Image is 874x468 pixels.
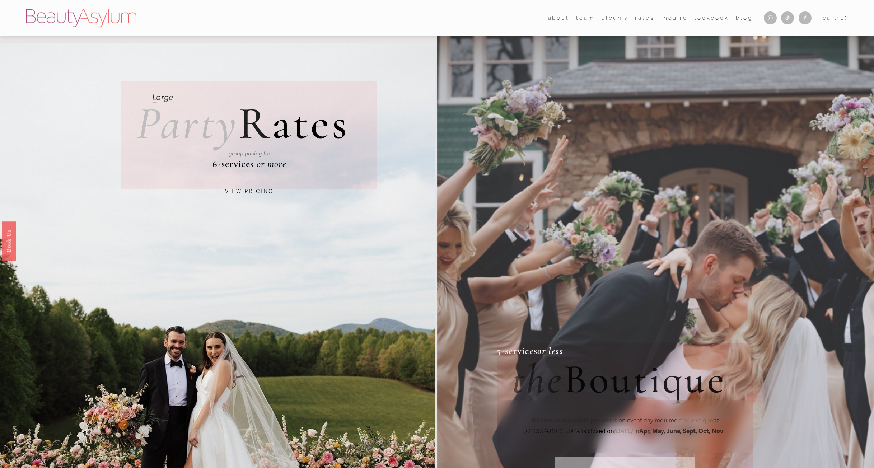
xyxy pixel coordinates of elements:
span: team [576,13,594,23]
span: Boutique [679,417,713,424]
span: is closed [582,427,606,435]
h2: ates [137,101,349,146]
a: Rates [635,13,654,24]
span: R [238,96,271,151]
strong: Apr, May, June, Sept, Oct, Nov [639,427,723,435]
span: in [633,427,725,435]
em: Large [152,92,173,103]
span: Boutique [564,354,726,404]
a: VIEW PRICING [217,182,282,201]
em: group pricing for [229,150,270,157]
strong: 5-services [497,345,538,357]
span: ( ) [837,15,847,21]
span: on event day required. [617,417,679,424]
a: Instagram [764,11,777,24]
a: Facebook [799,11,812,24]
em: Party [137,96,239,151]
em: ✽ [530,417,535,424]
a: Lookbook [695,13,729,24]
em: [DATE] [614,427,633,435]
a: TikTok [781,11,794,24]
em: the [512,354,564,404]
a: Blog [736,13,752,24]
span: 0 [840,15,845,21]
a: Book Us [2,221,16,261]
a: Inquire [661,13,688,24]
span: about [548,13,569,23]
strong: 3-service minimum per artist [535,417,617,424]
a: folder dropdown [548,13,569,24]
a: 0 items in cart [823,13,848,23]
a: albums [602,13,628,24]
p: on [512,415,738,437]
img: Beauty Asylum | Bridal Hair &amp; Makeup Charlotte &amp; Atlanta [26,9,136,27]
a: folder dropdown [576,13,594,24]
a: or less [537,345,563,357]
em: the [679,417,688,424]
